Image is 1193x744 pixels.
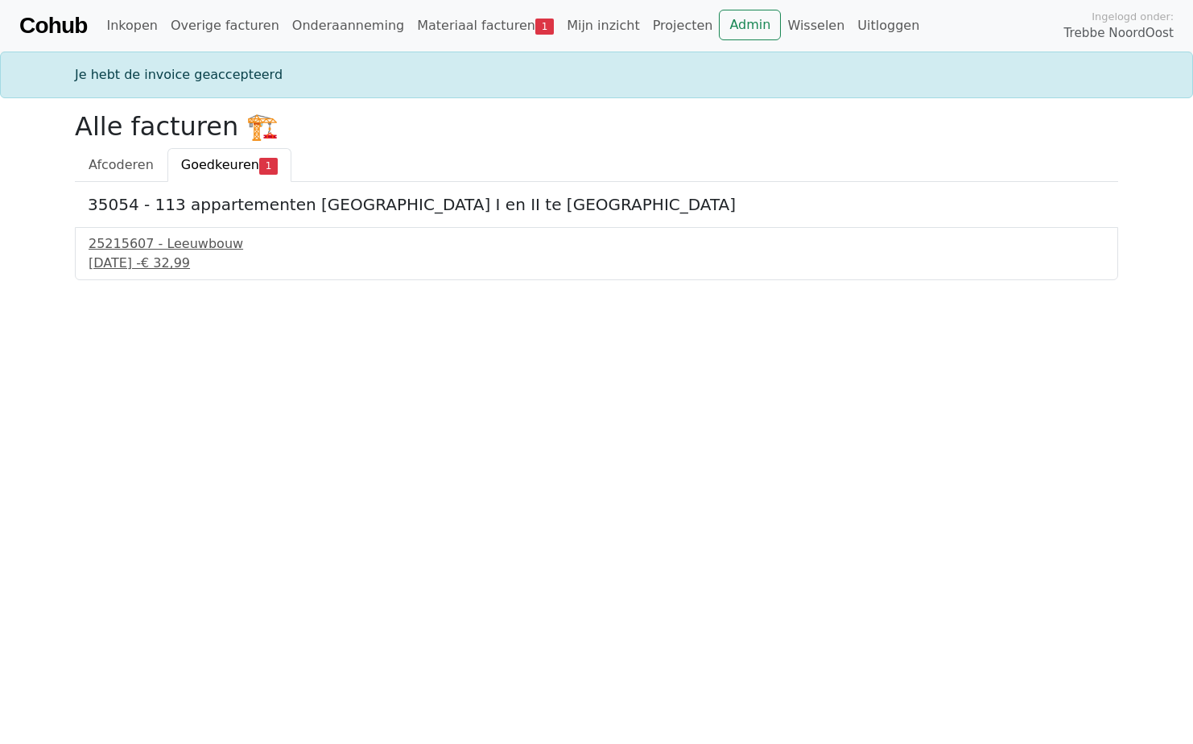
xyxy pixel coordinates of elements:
span: Ingelogd onder: [1092,9,1174,24]
div: [DATE] - [89,254,1104,273]
a: Cohub [19,6,87,45]
a: Mijn inzicht [560,10,646,42]
a: Goedkeuren1 [167,148,291,182]
a: Overige facturen [164,10,286,42]
span: Goedkeuren [181,157,259,172]
a: 25215607 - Leeuwbouw[DATE] -€ 32,99 [89,234,1104,273]
a: Inkopen [100,10,163,42]
a: Projecten [646,10,720,42]
span: 1 [259,158,278,174]
a: Admin [719,10,781,40]
h2: Alle facturen 🏗️ [75,111,1118,142]
div: Je hebt de invoice geaccepteerd [65,65,1128,85]
a: Wisselen [781,10,851,42]
span: Trebbe NoordOost [1064,24,1174,43]
h5: 35054 - 113 appartementen [GEOGRAPHIC_DATA] I en II te [GEOGRAPHIC_DATA] [88,195,1105,214]
a: Uitloggen [851,10,926,42]
span: Afcoderen [89,157,154,172]
div: 25215607 - Leeuwbouw [89,234,1104,254]
a: Afcoderen [75,148,167,182]
span: 1 [535,19,554,35]
span: € 32,99 [141,255,190,271]
a: Onderaanneming [286,10,411,42]
a: Materiaal facturen1 [411,10,560,42]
